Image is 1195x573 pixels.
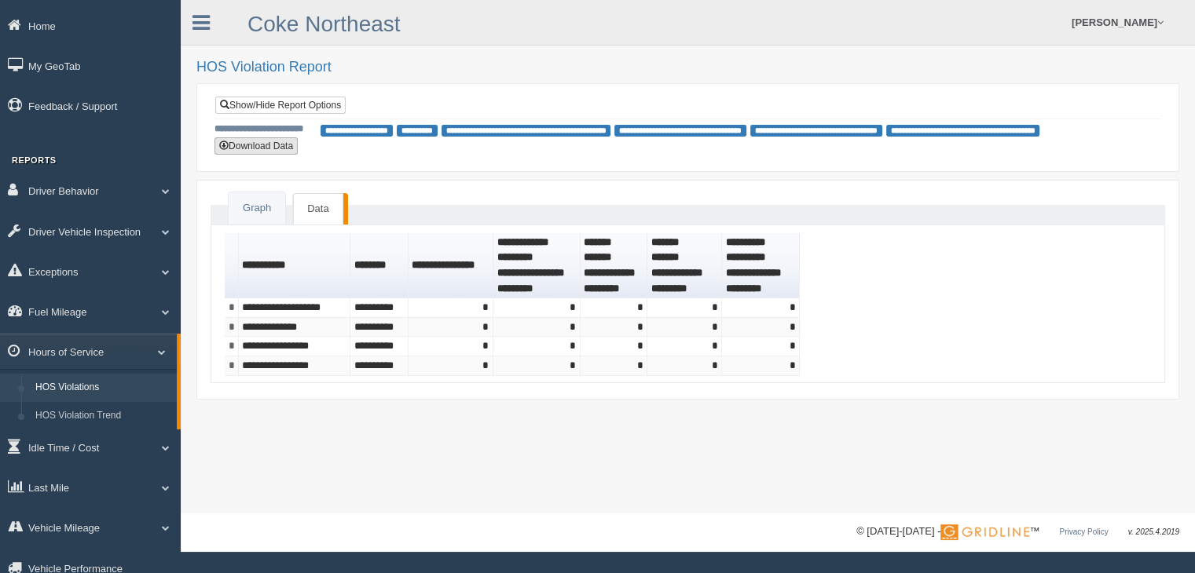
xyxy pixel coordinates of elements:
a: Show/Hide Report Options [215,97,346,114]
a: Coke Northeast [247,12,401,36]
th: Sort column [409,233,493,298]
a: HOS Violations [28,374,177,402]
button: Download Data [214,137,298,155]
span: v. 2025.4.2019 [1128,527,1179,536]
a: HOS Violation Trend [28,402,177,430]
div: © [DATE]-[DATE] - ™ [856,524,1179,540]
th: Sort column [239,233,351,298]
a: Privacy Policy [1059,527,1108,536]
th: Sort column [493,233,581,298]
th: Sort column [581,233,648,298]
a: Graph [229,192,285,224]
img: Gridline [940,524,1029,540]
th: Sort column [722,233,800,298]
h2: HOS Violation Report [196,60,1179,75]
a: Data [293,193,343,225]
th: Sort column [647,233,722,298]
th: Sort column [350,233,409,298]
